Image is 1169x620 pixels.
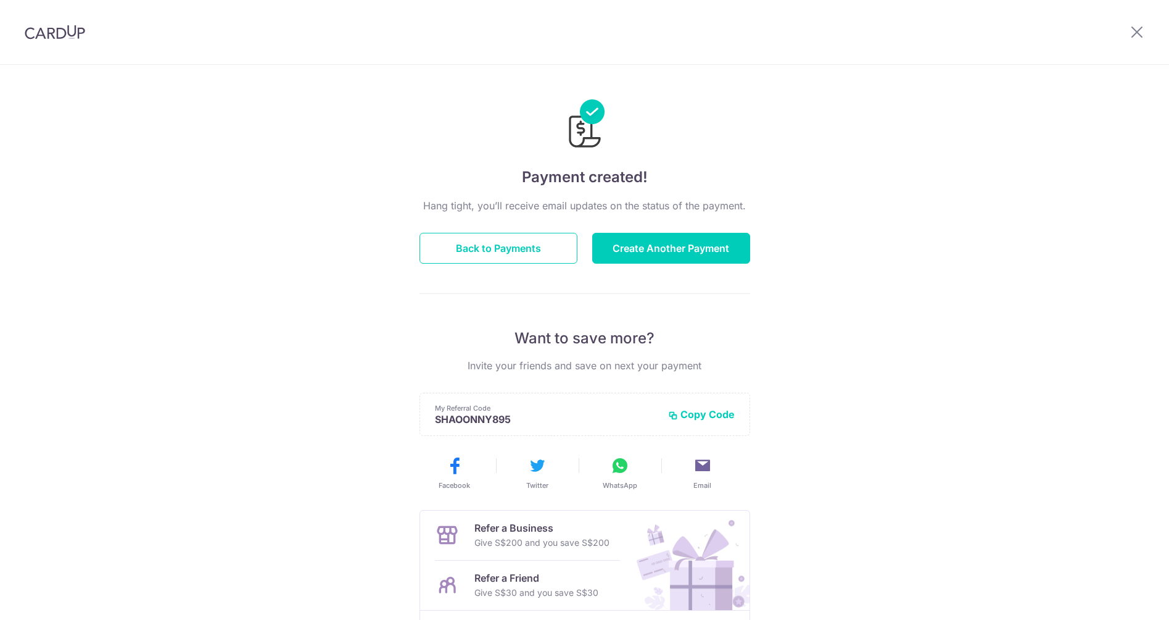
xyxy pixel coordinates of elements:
[419,358,750,373] p: Invite your friends and save on next your payment
[419,198,750,213] p: Hang tight, you’ll receive email updates on the status of the payment.
[419,233,577,264] button: Back to Payments
[668,408,735,421] button: Copy Code
[666,456,739,490] button: Email
[474,521,609,535] p: Refer a Business
[439,480,470,490] span: Facebook
[419,329,750,348] p: Want to save more?
[526,480,548,490] span: Twitter
[418,456,491,490] button: Facebook
[693,480,711,490] span: Email
[625,511,750,610] img: Refer
[501,456,574,490] button: Twitter
[603,480,637,490] span: WhatsApp
[584,456,656,490] button: WhatsApp
[435,403,658,413] p: My Referral Code
[25,25,85,40] img: CardUp
[592,233,750,264] button: Create Another Payment
[474,585,598,600] p: Give S$30 and you save S$30
[474,535,609,550] p: Give S$200 and you save S$200
[565,99,605,151] img: Payments
[474,571,598,585] p: Refer a Friend
[419,166,750,188] h4: Payment created!
[435,413,658,425] p: SHAOONNY895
